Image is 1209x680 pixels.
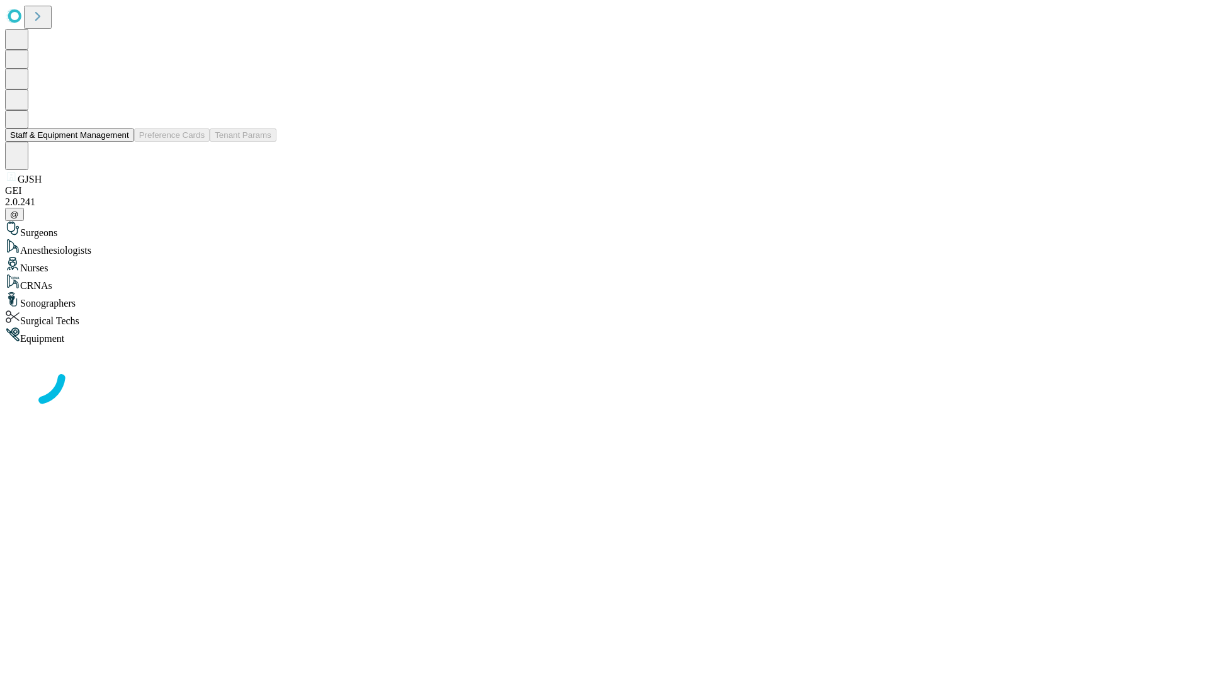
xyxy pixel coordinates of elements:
[134,128,210,142] button: Preference Cards
[5,196,1204,208] div: 2.0.241
[5,239,1204,256] div: Anesthesiologists
[5,128,134,142] button: Staff & Equipment Management
[5,292,1204,309] div: Sonographers
[210,128,276,142] button: Tenant Params
[5,256,1204,274] div: Nurses
[5,208,24,221] button: @
[18,174,42,184] span: GJSH
[5,274,1204,292] div: CRNAs
[5,309,1204,327] div: Surgical Techs
[5,221,1204,239] div: Surgeons
[5,327,1204,344] div: Equipment
[10,210,19,219] span: @
[5,185,1204,196] div: GEI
